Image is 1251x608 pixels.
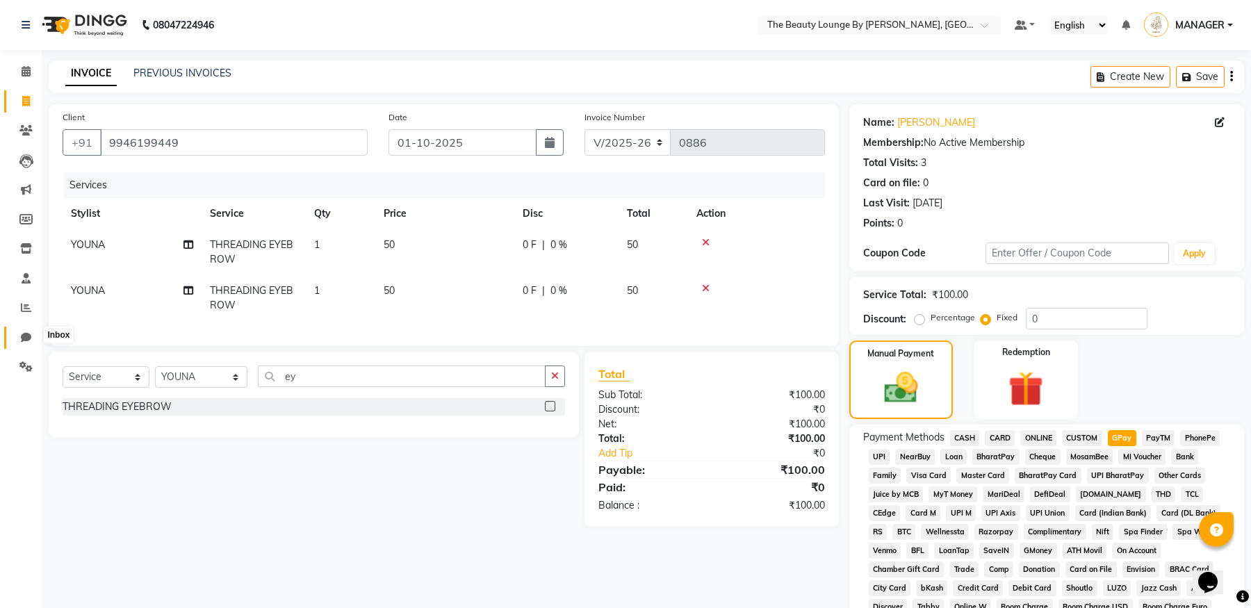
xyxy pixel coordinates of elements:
div: Service Total: [863,288,926,302]
div: ₹0 [732,446,835,461]
div: Services [64,172,835,198]
span: SaveIN [979,543,1014,559]
th: Disc [514,198,619,229]
span: Juice by MCB [869,486,924,502]
span: Wellnessta [921,524,969,540]
div: Balance : [588,498,712,513]
input: Search or Scan [258,365,545,387]
span: Payment Methods [863,430,945,445]
img: logo [35,6,131,44]
div: ₹100.00 [712,461,835,478]
button: Apply [1175,243,1214,264]
span: MariDeal [983,486,1024,502]
input: Enter Offer / Coupon Code [986,243,1169,264]
th: Qty [306,198,375,229]
span: CARD [985,430,1015,446]
div: No Active Membership [863,135,1230,150]
div: ₹0 [712,479,835,495]
span: MosamBee [1066,449,1113,465]
label: Manual Payment [867,347,934,360]
span: GPay [1108,430,1136,446]
div: Paid: [588,479,712,495]
div: ₹100.00 [712,417,835,432]
span: PhonePe [1180,430,1220,446]
span: TCL [1181,486,1203,502]
span: MI Voucher [1118,449,1166,465]
span: Card (DL Bank) [1156,505,1220,521]
div: Discount: [588,402,712,417]
span: BTC [892,524,915,540]
span: Complimentary [1024,524,1086,540]
span: RS [869,524,888,540]
div: ₹100.00 [712,498,835,513]
div: Payable: [588,461,712,478]
label: Redemption [1002,346,1050,359]
span: Chamber Gift Card [869,561,945,577]
span: City Card [869,580,911,596]
div: Last Visit: [863,196,910,211]
span: | [542,284,545,298]
label: Fixed [997,311,1017,324]
span: 0 % [550,238,567,252]
span: THREADING EYEBROW [210,238,293,265]
div: Total: [588,432,712,446]
span: On Account [1112,543,1161,559]
div: Sub Total: [588,388,712,402]
div: Points: [863,216,894,231]
span: Loan [940,449,967,465]
div: Inbox [44,327,73,343]
label: Invoice Number [584,111,645,124]
span: ONLINE [1020,430,1056,446]
span: UPI [869,449,890,465]
span: Visa Card [906,468,951,484]
span: 0 F [523,238,537,252]
a: PREVIOUS INVOICES [133,67,231,79]
input: Search by Name/Mobile/Email/Code [100,129,368,156]
div: ₹100.00 [712,432,835,446]
th: Price [375,198,514,229]
div: THREADING EYEBROW [63,400,172,414]
div: 3 [921,156,926,170]
span: BRAC Card [1165,561,1213,577]
span: MyT Money [929,486,977,502]
span: UPI Union [1026,505,1070,521]
button: Save [1176,66,1225,88]
span: PayTM [1142,430,1175,446]
span: Card on File [1065,561,1117,577]
div: ₹100.00 [932,288,968,302]
span: Venmo [869,543,901,559]
div: Membership: [863,135,924,150]
span: Nift [1092,524,1114,540]
span: BharatPay Card [1015,468,1081,484]
img: MANAGER [1144,13,1168,37]
span: LUZO [1103,580,1131,596]
span: Total [598,367,630,381]
span: UPI BharatPay [1087,468,1149,484]
div: Card on file: [863,176,920,190]
button: +91 [63,129,101,156]
span: 50 [384,284,395,297]
span: NearBuy [895,449,935,465]
div: 0 [923,176,929,190]
span: GMoney [1020,543,1057,559]
div: Net: [588,417,712,432]
span: [DOMAIN_NAME] [1076,486,1146,502]
span: Family [869,468,901,484]
span: BharatPay [972,449,1020,465]
span: Envision [1122,561,1160,577]
span: 0 % [550,284,567,298]
span: Spa Week [1172,524,1218,540]
span: Debit Card [1008,580,1056,596]
button: Create New [1090,66,1170,88]
span: 0 F [523,284,537,298]
span: 50 [627,284,638,297]
span: Bank [1171,449,1198,465]
span: 50 [384,238,395,251]
a: INVOICE [65,61,117,86]
img: _cash.svg [874,368,929,407]
a: [PERSON_NAME] [897,115,975,130]
span: Trade [949,561,979,577]
iframe: chat widget [1193,552,1237,594]
span: bKash [916,580,947,596]
span: CUSTOM [1062,430,1102,446]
